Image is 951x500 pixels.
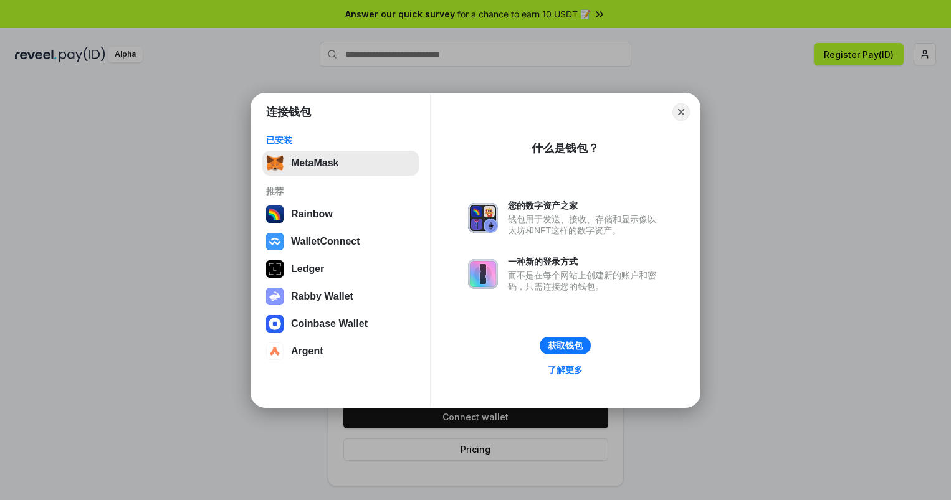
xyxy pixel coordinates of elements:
img: svg+xml,%3Csvg%20width%3D%2228%22%20height%3D%2228%22%20viewBox%3D%220%200%2028%2028%22%20fill%3D... [266,315,284,333]
button: Ledger [262,257,419,281]
img: svg+xml,%3Csvg%20width%3D%2228%22%20height%3D%2228%22%20viewBox%3D%220%200%2028%2028%22%20fill%3D... [266,342,284,360]
div: 一种新的登录方式 [508,256,662,267]
div: WalletConnect [291,236,360,247]
img: svg+xml,%3Csvg%20width%3D%2228%22%20height%3D%2228%22%20viewBox%3D%220%200%2028%2028%22%20fill%3D... [266,233,284,250]
button: Rabby Wallet [262,284,419,309]
img: svg+xml,%3Csvg%20xmlns%3D%22http%3A%2F%2Fwww.w3.org%2F2000%2Fsvg%22%20fill%3D%22none%22%20viewBox... [468,259,498,289]
div: 您的数字资产之家 [508,200,662,211]
h1: 连接钱包 [266,105,311,120]
div: 了解更多 [548,364,583,375]
div: Ledger [291,263,324,275]
img: svg+xml,%3Csvg%20xmlns%3D%22http%3A%2F%2Fwww.w3.org%2F2000%2Fsvg%22%20fill%3D%22none%22%20viewBox... [468,203,498,233]
div: Coinbase Wallet [291,318,368,329]
div: Argent [291,346,323,357]
button: Coinbase Wallet [262,311,419,336]
button: 获取钱包 [540,337,591,354]
div: 钱包用于发送、接收、存储和显示像以太坊和NFT这样的数字资产。 [508,214,662,236]
div: 而不是在每个网站上创建新的账户和密码，只需连接您的钱包。 [508,270,662,292]
img: svg+xml,%3Csvg%20xmlns%3D%22http%3A%2F%2Fwww.w3.org%2F2000%2Fsvg%22%20width%3D%2228%22%20height%3... [266,260,284,278]
button: Close [672,103,690,121]
div: MetaMask [291,158,338,169]
div: 获取钱包 [548,340,583,351]
div: Rabby Wallet [291,291,353,302]
div: 已安装 [266,134,415,146]
button: Rainbow [262,202,419,227]
img: svg+xml,%3Csvg%20fill%3D%22none%22%20height%3D%2233%22%20viewBox%3D%220%200%2035%2033%22%20width%... [266,154,284,172]
button: WalletConnect [262,229,419,254]
button: Argent [262,339,419,364]
div: 推荐 [266,186,415,197]
img: svg+xml,%3Csvg%20xmlns%3D%22http%3A%2F%2Fwww.w3.org%2F2000%2Fsvg%22%20fill%3D%22none%22%20viewBox... [266,288,284,305]
div: 什么是钱包？ [532,141,599,156]
div: Rainbow [291,209,333,220]
button: MetaMask [262,151,419,176]
a: 了解更多 [540,362,590,378]
img: svg+xml,%3Csvg%20width%3D%22120%22%20height%3D%22120%22%20viewBox%3D%220%200%20120%20120%22%20fil... [266,205,284,223]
